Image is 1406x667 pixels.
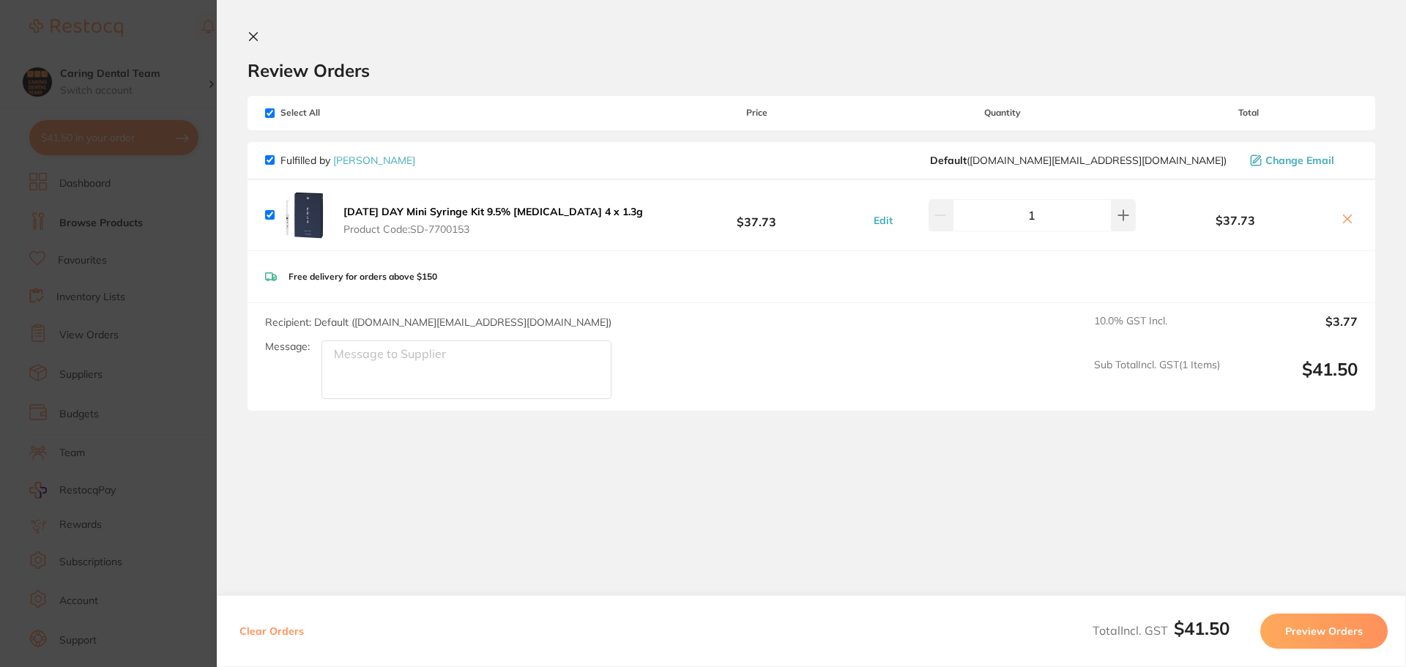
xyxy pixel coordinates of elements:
[333,154,415,167] a: [PERSON_NAME]
[869,214,897,227] button: Edit
[265,340,310,353] label: Message:
[930,154,1227,166] span: customer.care@henryschein.com.au
[1232,359,1358,399] output: $41.50
[647,201,866,228] b: $37.73
[289,272,437,282] p: Free delivery for orders above $150
[339,205,647,236] button: [DATE] DAY Mini Syringe Kit 9.5% [MEDICAL_DATA] 4 x 1.3g Product Code:SD-7700153
[343,205,643,218] b: [DATE] DAY Mini Syringe Kit 9.5% [MEDICAL_DATA] 4 x 1.3g
[280,192,327,239] img: ZWw5NWs5cg
[1265,154,1334,166] span: Change Email
[930,154,967,167] b: Default
[1139,214,1331,227] b: $37.73
[1246,154,1358,167] button: Change Email
[866,108,1139,118] span: Quantity
[1094,359,1220,399] span: Sub Total Incl. GST ( 1 Items)
[265,316,611,329] span: Recipient: Default ( [DOMAIN_NAME][EMAIL_ADDRESS][DOMAIN_NAME] )
[1260,614,1388,649] button: Preview Orders
[280,154,415,166] p: Fulfilled by
[1094,315,1220,347] span: 10.0 % GST Incl.
[1232,315,1358,347] output: $3.77
[265,108,412,118] span: Select All
[343,223,643,235] span: Product Code: SD-7700153
[647,108,866,118] span: Price
[235,614,308,649] button: Clear Orders
[1174,617,1230,639] b: $41.50
[1093,623,1230,638] span: Total Incl. GST
[248,59,1375,81] h2: Review Orders
[1139,108,1358,118] span: Total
